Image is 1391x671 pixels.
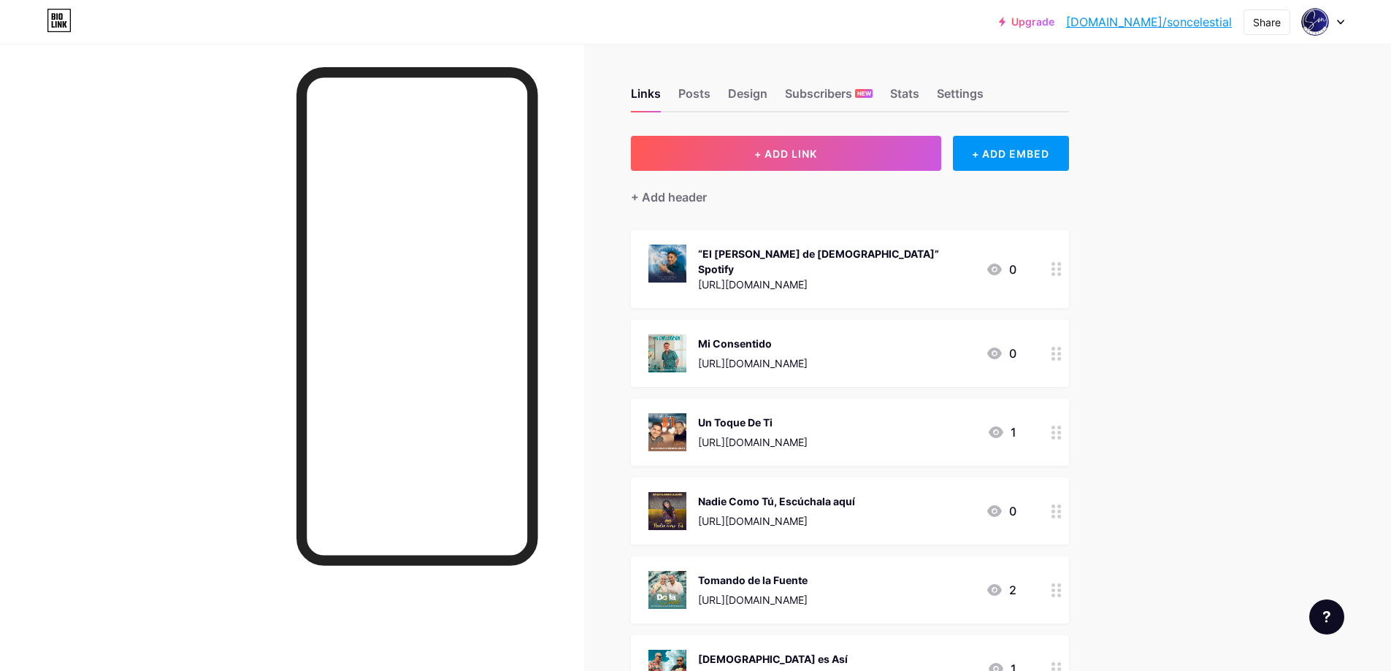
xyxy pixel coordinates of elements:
[698,277,974,292] div: [URL][DOMAIN_NAME]
[728,85,767,111] div: Design
[953,136,1069,171] div: + ADD EMBED
[986,581,1016,599] div: 2
[648,492,686,530] img: Nadie Como Tú, Escúchala aquí
[986,502,1016,520] div: 0
[698,572,808,588] div: Tomando de la Fuente
[986,345,1016,362] div: 0
[698,246,974,277] div: “El [PERSON_NAME] de [DEMOGRAPHIC_DATA]” Spotify
[1301,8,1329,36] img: PATTY MORENO
[698,494,855,509] div: Nadie Como Tú, Escúchala aquí
[698,592,808,607] div: [URL][DOMAIN_NAME]
[754,147,817,160] span: + ADD LINK
[987,423,1016,441] div: 1
[937,85,984,111] div: Settings
[648,334,686,372] img: Mi Consentido
[890,85,919,111] div: Stats
[648,571,686,609] img: Tomando de la Fuente
[698,513,855,529] div: [URL][DOMAIN_NAME]
[698,415,808,430] div: Un Toque De Ti
[631,85,661,111] div: Links
[631,136,941,171] button: + ADD LINK
[986,261,1016,278] div: 0
[698,651,848,667] div: [DEMOGRAPHIC_DATA] es Así
[698,356,808,371] div: [URL][DOMAIN_NAME]
[999,16,1054,28] a: Upgrade
[1066,13,1232,31] a: [DOMAIN_NAME]/soncelestial
[631,188,707,206] div: + Add header
[857,89,871,98] span: NEW
[648,413,686,451] img: Un Toque De Ti
[698,434,808,450] div: [URL][DOMAIN_NAME]
[1253,15,1281,30] div: Share
[698,336,808,351] div: Mi Consentido
[648,245,686,283] img: “El Espíritu de Dios” Spotify
[678,85,710,111] div: Posts
[785,85,873,111] div: Subscribers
